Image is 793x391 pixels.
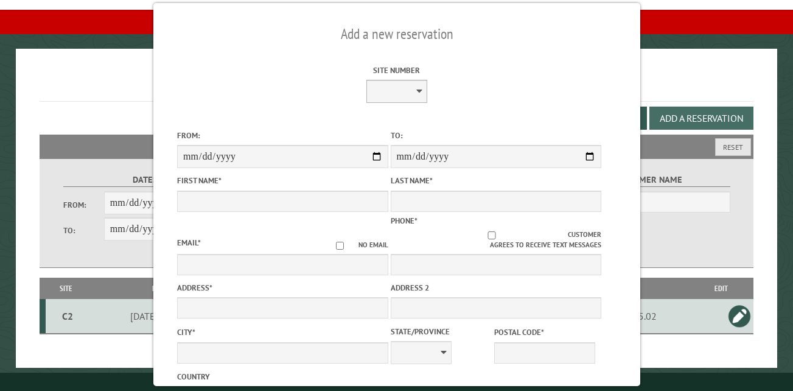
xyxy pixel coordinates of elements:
label: First Name [177,175,388,186]
div: [DATE] - [DATE] [88,310,234,322]
div: C2 [51,310,84,322]
label: State/Province [390,326,491,337]
label: To: [63,225,104,236]
button: Add a Reservation [649,107,753,130]
label: To: [390,130,601,141]
label: Customer Name [566,173,730,187]
h2: Add a new reservation [177,23,617,46]
th: Site [46,278,86,299]
label: No email [321,240,388,250]
label: From: [63,199,104,211]
th: Edit [689,278,753,299]
label: Customer agrees to receive text messages [390,230,601,250]
label: Address [177,282,388,294]
label: Last Name [390,175,601,186]
label: Phone [390,216,417,226]
label: City [177,326,388,338]
h2: Filters [40,135,753,158]
label: Dates [63,173,227,187]
label: Email [177,238,201,248]
label: From: [177,130,388,141]
label: Site Number [291,65,501,76]
label: Postal Code [494,326,595,338]
button: Reset [715,138,751,156]
h1: Reservations [40,68,753,102]
input: No email [321,242,358,250]
input: Customer agrees to receive text messages [415,231,568,239]
th: Dates [86,278,236,299]
label: Country [177,371,388,382]
label: Address 2 [390,282,601,294]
